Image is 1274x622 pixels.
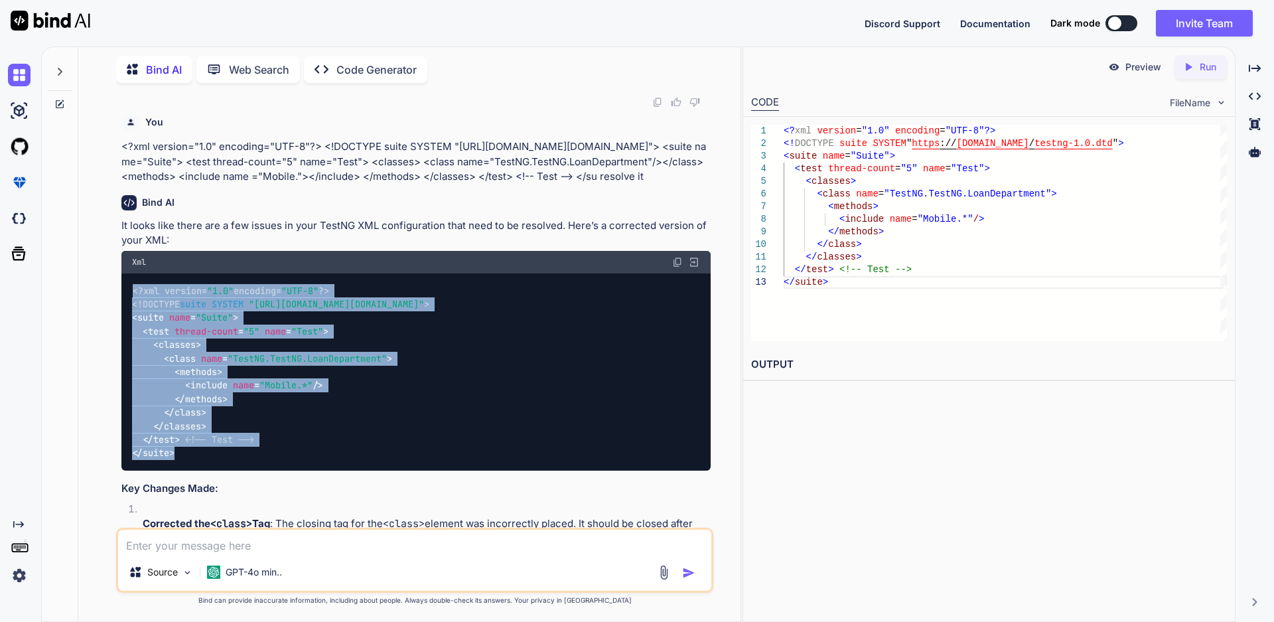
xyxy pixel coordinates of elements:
[839,214,845,224] span: <
[249,298,424,310] span: "[URL][DOMAIN_NAME][DOMAIN_NAME]"
[1125,60,1161,74] p: Preview
[817,125,856,136] span: version
[143,433,180,445] span: </ >
[8,207,31,230] img: darkCloudIdeIcon
[794,277,822,287] span: suite
[8,64,31,86] img: chat
[1156,10,1253,37] button: Invite Team
[11,11,90,31] img: Bind AI
[207,285,234,297] span: "1.0"
[233,380,254,392] span: name
[822,189,850,199] span: class
[845,214,884,224] span: include
[751,200,766,213] div: 7
[259,380,313,392] span: "Mobile.*"
[856,189,879,199] span: name
[142,196,175,209] h6: Bind AI
[8,171,31,194] img: premium
[806,252,817,262] span: </
[116,595,713,605] p: Bind can provide inaccurate information, including about people. Always double-check its answers....
[1170,96,1210,110] span: FileName
[201,352,222,364] span: name
[153,433,175,445] span: test
[185,393,222,405] span: methods
[794,138,833,149] span: DOCTYPE
[839,226,879,237] span: methods
[865,17,940,31] button: Discord Support
[900,163,917,174] span: "5"
[143,516,711,546] p: : The closing tag for the element was incorrectly placed. It should be closed after the section.
[383,517,425,530] code: <class>
[784,277,795,287] span: </
[148,325,169,337] span: test
[845,151,850,161] span: =
[751,238,766,251] div: 10
[828,239,856,250] span: class
[979,214,984,224] span: >
[210,517,252,530] code: <class>
[137,312,164,324] span: suite
[180,298,206,310] span: suite
[169,352,196,364] span: class
[879,189,884,199] span: =
[159,339,196,351] span: classes
[784,125,795,136] span: <?
[945,163,950,174] span: =
[751,276,766,289] div: 13
[822,277,827,287] span: >
[839,138,867,149] span: suite
[1112,138,1117,149] span: "
[743,349,1235,380] h2: OUTPUT
[856,252,861,262] span: >
[817,239,828,250] span: </
[912,214,917,224] span: =
[751,150,766,163] div: 3
[265,325,286,337] span: name
[751,213,766,226] div: 8
[912,138,940,149] span: https
[861,125,889,136] span: "1.0"
[682,566,695,580] img: icon
[973,214,978,224] span: /
[839,264,912,275] span: <!-- Test -->
[1034,138,1113,149] span: testng-1.0.dtd
[751,163,766,175] div: 4
[652,97,663,108] img: copy
[143,517,270,530] strong: Corrected the Tag
[185,433,254,445] span: <!-- Test -->
[789,151,817,161] span: suite
[688,256,700,268] img: Open in Browser
[895,163,900,174] span: =
[856,125,861,136] span: =
[850,151,894,161] span: "Suite">
[945,125,995,136] span: "UTF-8"?>
[784,138,795,149] span: <!
[956,138,1028,149] span: [DOMAIN_NAME]
[828,163,895,174] span: thread-count
[751,137,766,150] div: 2
[182,567,193,578] img: Pick Models
[8,100,31,122] img: ai-studio
[147,566,178,579] p: Source
[164,406,206,418] span: </ >
[817,189,822,199] span: <
[229,62,289,78] p: Web Search
[951,163,990,174] span: "Test">
[784,151,789,161] span: <
[689,97,700,108] img: dislike
[850,176,855,187] span: >
[895,125,940,136] span: encoding
[169,312,190,324] span: name
[175,366,222,378] span: < >
[960,17,1030,31] button: Documentation
[132,312,238,324] span: < = >
[1108,61,1120,73] img: preview
[812,176,851,187] span: classes
[856,239,861,250] span: >
[828,264,833,275] span: >
[164,420,201,432] span: classes
[1200,60,1216,74] p: Run
[121,481,711,497] h3: Key Changes Made:
[671,97,681,108] img: like
[751,175,766,188] div: 5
